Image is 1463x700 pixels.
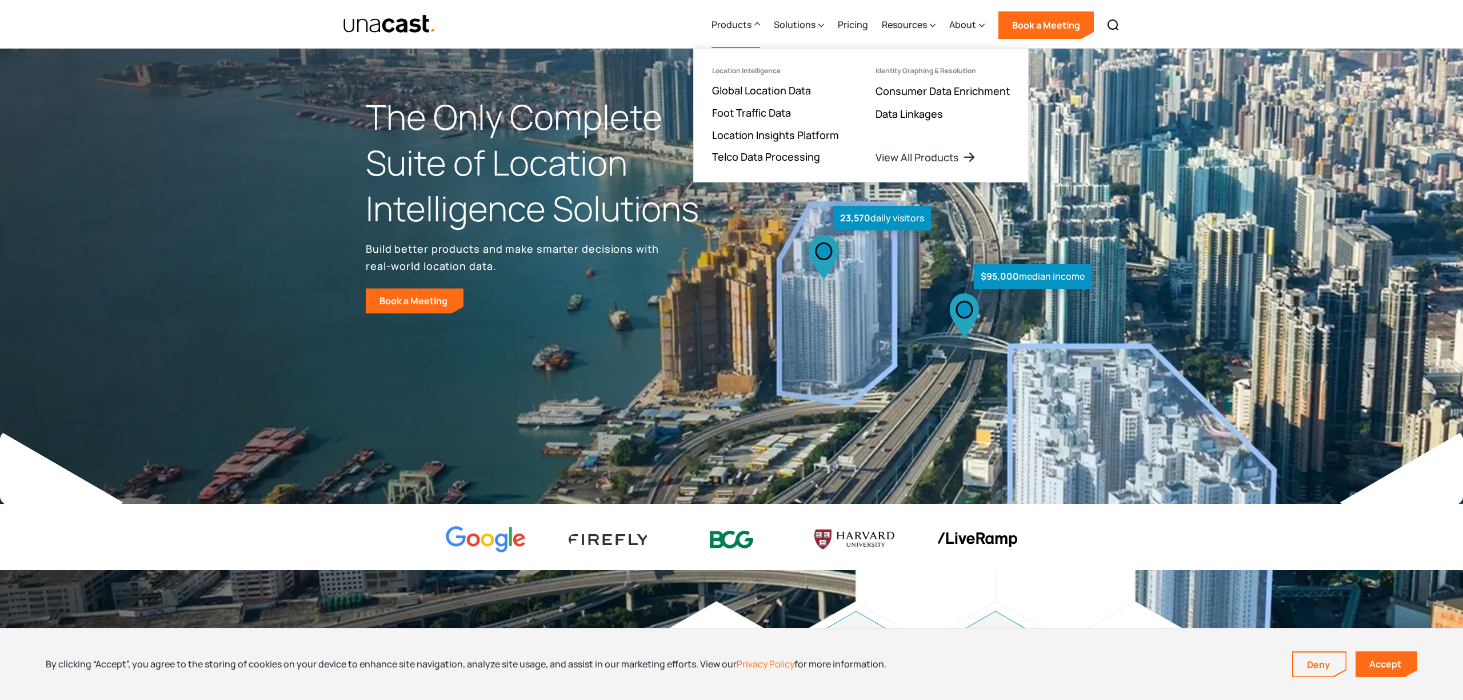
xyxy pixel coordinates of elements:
a: Privacy Policy [737,658,794,670]
div: Resources [882,18,927,31]
p: Build better products and make smarter decisions with real-world location data. [366,240,663,275]
div: About [949,2,985,49]
h1: The Only Complete Suite of Location Intelligence Solutions [366,94,731,231]
strong: 23,570 [840,212,870,224]
div: median income [974,264,1092,289]
div: Products [711,18,752,31]
a: Global Location Data [712,83,811,97]
div: Location Intelligence [712,67,781,75]
img: BCG logo [691,523,772,556]
a: Pricing [838,2,868,49]
a: Book a Meeting [998,11,1094,39]
div: Solutions [774,2,824,49]
a: View All Products [876,150,976,164]
div: Resources [882,2,936,49]
img: Unacast text logo [343,14,436,34]
a: Accept [1356,651,1417,677]
a: Deny [1293,653,1346,677]
div: Products [711,2,760,49]
img: Google logo Color [446,526,526,553]
a: Telco Data Processing [712,150,820,164]
div: By clicking “Accept”, you agree to the storing of cookies on your device to enhance site navigati... [46,658,886,670]
img: Firefly Advertising logo [569,534,649,545]
div: daily visitors [833,206,931,230]
nav: Products [693,48,1029,182]
a: Consumer Data Enrichment [876,84,1010,98]
div: About [949,18,976,31]
img: liveramp logo [937,532,1017,547]
img: Harvard U logo [814,526,894,553]
div: Solutions [774,18,816,31]
img: Search icon [1106,18,1120,32]
a: Book a Meeting [366,288,463,313]
a: Foot Traffic Data [712,106,791,120]
a: home [343,14,436,34]
div: Identity Graphing & Resolution [876,67,976,75]
a: Location Insights Platform [712,128,839,142]
a: Data Linkages [876,107,943,121]
strong: $95,000 [981,270,1019,283]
